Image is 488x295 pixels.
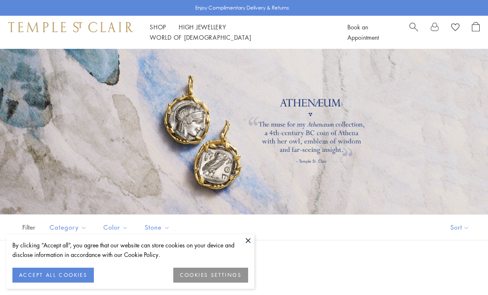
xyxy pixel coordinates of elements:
span: Category [45,222,93,233]
button: COOKIES SETTINGS [173,268,248,283]
button: Category [43,218,93,237]
a: ShopShop [150,23,166,31]
button: Show sort by [432,215,488,240]
button: Color [97,218,134,237]
div: By clicking “Accept all”, you agree that our website can store cookies on your device and disclos... [12,240,248,259]
nav: Main navigation [150,22,329,43]
a: Open Shopping Bag [472,22,480,43]
a: World of [DEMOGRAPHIC_DATA]World of [DEMOGRAPHIC_DATA] [150,33,251,41]
a: Search [409,22,418,43]
img: Temple St. Clair [8,22,133,32]
a: High JewelleryHigh Jewellery [179,23,226,31]
a: View Wishlist [451,22,459,34]
span: Stone [141,222,176,233]
iframe: Gorgias live chat messenger [447,256,480,287]
span: Color [99,222,134,233]
button: ACCEPT ALL COOKIES [12,268,94,283]
a: Book an Appointment [347,23,379,41]
button: Stone [139,218,176,237]
p: Enjoy Complimentary Delivery & Returns [195,4,289,12]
